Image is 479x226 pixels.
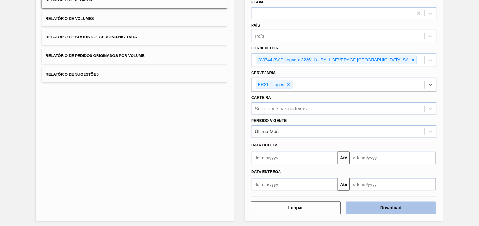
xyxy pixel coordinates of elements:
span: Relatório de Pedidos Originados por Volume [45,54,145,58]
label: Carteira [252,95,271,100]
div: Selecione suas carteiras [255,106,307,111]
button: Relatório de Status do [GEOGRAPHIC_DATA] [42,29,227,45]
button: Limpar [251,202,341,214]
input: dd/mm/yyyy [350,152,436,164]
button: Relatório de Pedidos Originados por Volume [42,48,227,64]
label: Cervejaria [252,71,276,75]
div: BR21 - Lages [256,81,286,89]
span: Relatório de Status do [GEOGRAPHIC_DATA] [45,35,138,39]
button: Até [337,152,350,164]
button: Até [337,178,350,191]
input: dd/mm/yyyy [252,178,338,191]
input: dd/mm/yyyy [350,178,436,191]
input: dd/mm/yyyy [252,152,338,164]
button: Relatório de Volumes [42,11,227,27]
span: Data entrega [252,170,281,174]
span: Data coleta [252,143,278,147]
div: Último Mês [255,129,279,134]
div: País [255,34,265,39]
button: Relatório de Sugestões [42,67,227,82]
div: 289744 (SAP Legado: 323611) - BALL BEVERAGE [GEOGRAPHIC_DATA] SA [256,56,410,64]
label: Período Vigente [252,119,287,123]
label: País [252,23,260,28]
span: Relatório de Volumes [45,16,94,21]
label: Fornecedor [252,46,279,50]
button: Download [346,202,436,214]
span: Relatório de Sugestões [45,72,99,77]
